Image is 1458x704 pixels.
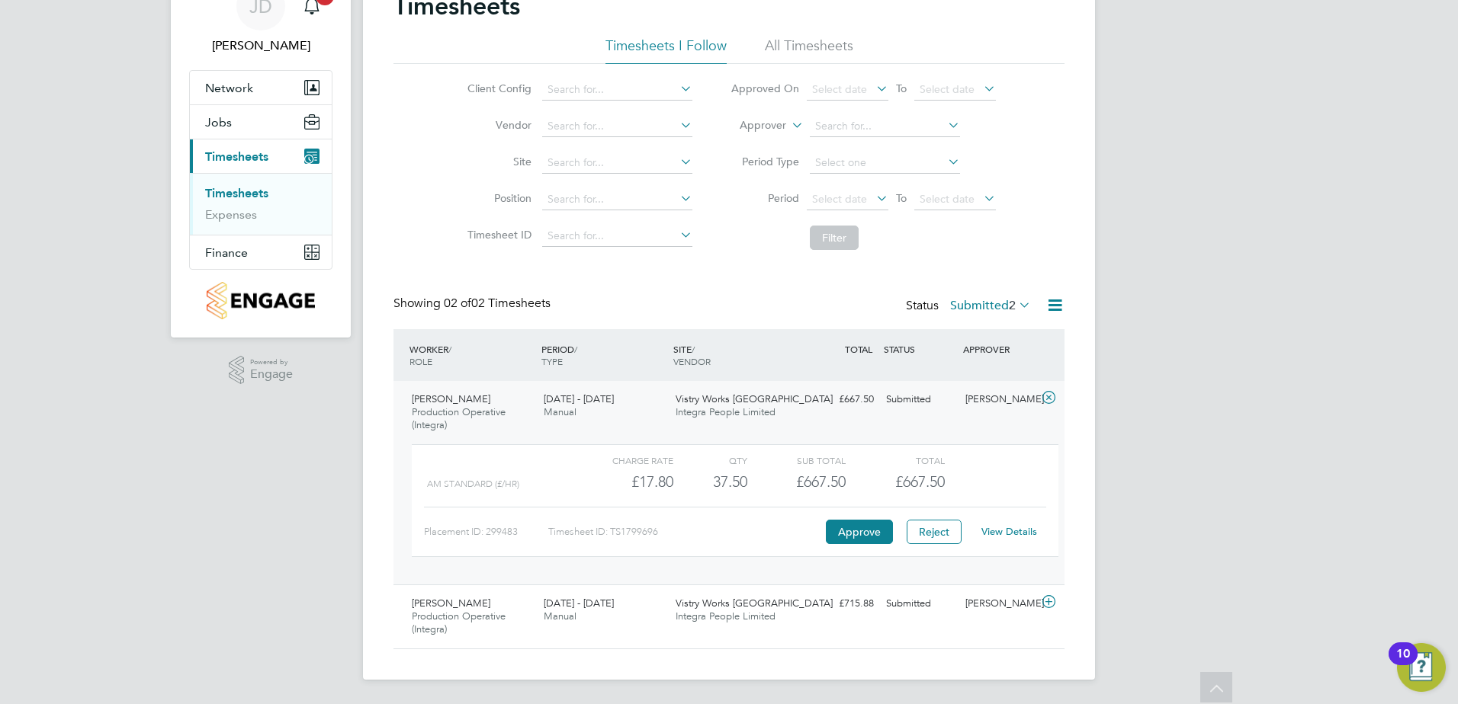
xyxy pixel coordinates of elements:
[981,525,1037,538] a: View Details
[190,71,332,104] button: Network
[205,115,232,130] span: Jobs
[959,591,1039,616] div: [PERSON_NAME]
[444,296,471,311] span: 02 of
[250,356,293,369] span: Powered by
[880,335,959,363] div: STATUS
[676,610,776,622] span: Integra People Limited
[207,282,314,319] img: countryside-properties-logo-retina.png
[891,78,911,98] span: To
[810,152,960,174] input: Select one
[542,116,692,137] input: Search for...
[412,597,490,610] span: [PERSON_NAME]
[845,343,872,355] span: TOTAL
[538,335,670,375] div: PERIOD
[542,189,692,210] input: Search for...
[544,610,576,622] span: Manual
[463,191,531,205] label: Position
[463,118,531,132] label: Vendor
[205,207,257,222] a: Expenses
[812,82,867,96] span: Select date
[574,343,577,355] span: /
[765,37,853,64] li: All Timesheets
[463,228,531,242] label: Timesheet ID
[692,343,695,355] span: /
[412,405,506,431] span: Production Operative (Integra)
[673,355,711,367] span: VENDOR
[427,478,519,489] span: AM Standard (£/HR)
[205,245,248,260] span: Finance
[412,392,490,405] span: [PERSON_NAME]
[406,335,538,375] div: WORKER
[190,173,332,235] div: Timesheets
[959,387,1039,412] div: [PERSON_NAME]
[891,188,911,208] span: To
[920,192,975,206] span: Select date
[412,610,506,635] span: Production Operative (Integra)
[409,355,432,367] span: ROLE
[801,591,880,616] div: £715.88
[575,469,673,494] div: £17.80
[676,392,833,405] span: Vistry Works [GEOGRAPHIC_DATA]
[676,405,776,418] span: Integra People Limited
[747,451,846,469] div: Sub Total
[810,116,960,137] input: Search for...
[205,186,268,200] a: Timesheets
[895,472,945,491] span: £667.50
[205,81,253,95] span: Network
[205,149,268,164] span: Timesheets
[542,226,692,247] input: Search for...
[673,469,747,494] div: 37.50
[810,226,859,250] button: Filter
[393,296,554,312] div: Showing
[544,392,614,405] span: [DATE] - [DATE]
[731,82,799,95] label: Approved On
[1397,643,1446,692] button: Open Resource Center, 10 new notifications
[826,520,893,544] button: Approve
[1009,298,1016,313] span: 2
[959,335,1039,363] div: APPROVER
[542,152,692,174] input: Search for...
[542,79,692,101] input: Search for...
[444,296,551,311] span: 02 Timesheets
[731,191,799,205] label: Period
[846,451,944,469] div: Total
[448,343,451,355] span: /
[920,82,975,96] span: Select date
[541,355,563,367] span: TYPE
[463,155,531,168] label: Site
[190,139,332,173] button: Timesheets
[676,597,833,610] span: Vistry Works [GEOGRAPHIC_DATA]
[906,296,1034,317] div: Status
[463,82,531,95] label: Client Config
[544,597,614,610] span: [DATE] - [DATE]
[812,192,867,206] span: Select date
[801,387,880,412] div: £667.50
[548,520,822,544] div: Timesheet ID: TS1799696
[950,298,1031,313] label: Submitted
[250,368,293,381] span: Engage
[190,105,332,139] button: Jobs
[229,356,294,385] a: Powered byEngage
[544,405,576,418] span: Manual
[907,520,962,544] button: Reject
[189,37,332,55] span: James Davies
[605,37,727,64] li: Timesheets I Follow
[189,282,332,319] a: Go to home page
[718,118,786,133] label: Approver
[424,520,548,544] div: Placement ID: 299483
[731,155,799,168] label: Period Type
[190,235,332,269] button: Finance
[747,469,846,494] div: £667.50
[673,451,747,469] div: QTY
[575,451,673,469] div: Charge rate
[880,591,959,616] div: Submitted
[1396,654,1410,674] div: 10
[670,335,801,375] div: SITE
[880,387,959,412] div: Submitted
